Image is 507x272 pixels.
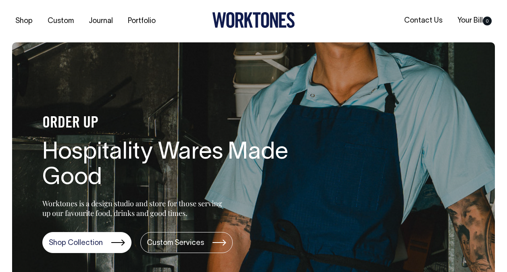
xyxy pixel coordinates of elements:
[401,14,446,27] a: Contact Us
[86,15,116,28] a: Journal
[42,115,300,132] h4: ORDER UP
[44,15,77,28] a: Custom
[125,15,159,28] a: Portfolio
[42,199,226,218] p: Worktones is a design studio and store for those serving up our favourite food, drinks and good t...
[454,14,495,27] a: Your Bill0
[42,232,131,253] a: Shop Collection
[483,17,492,25] span: 0
[42,140,300,192] h1: Hospitality Wares Made Good
[140,232,233,253] a: Custom Services
[12,15,36,28] a: Shop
